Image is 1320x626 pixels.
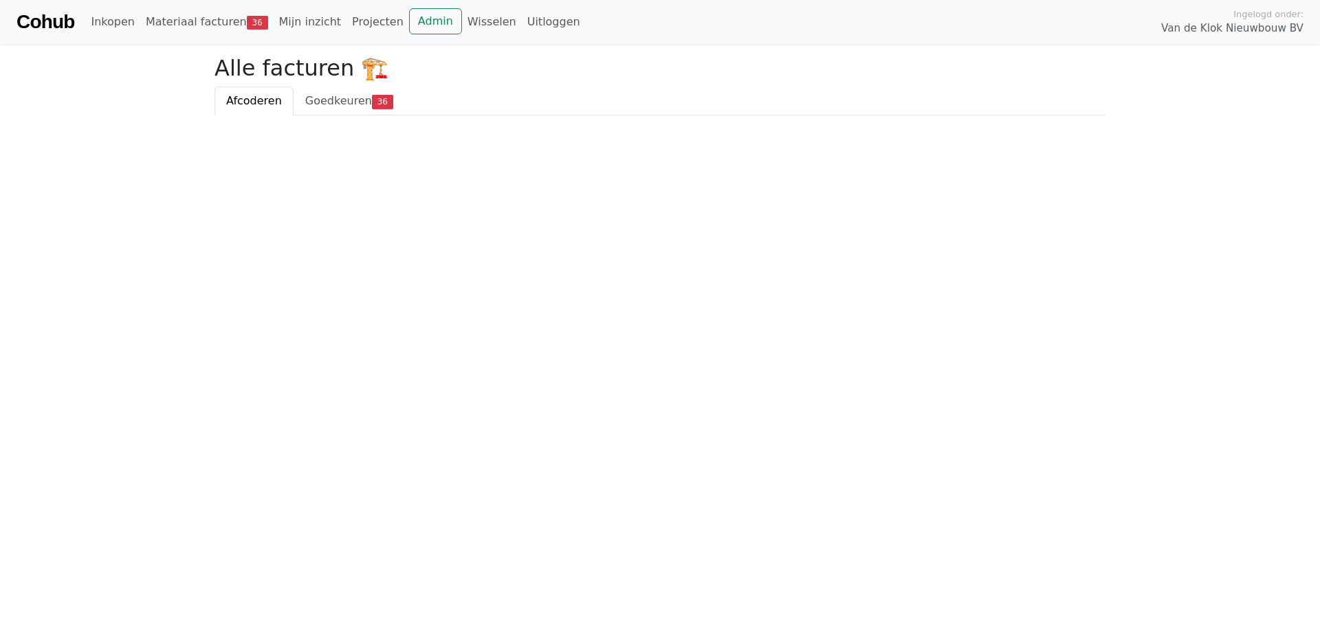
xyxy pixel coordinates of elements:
[214,55,1105,81] h2: Alle facturen 🏗️
[294,87,405,115] a: Goedkeuren36
[226,94,282,107] span: Afcoderen
[1233,8,1303,21] span: Ingelogd onder:
[409,8,462,34] a: Admin
[16,5,74,38] a: Cohub
[305,94,372,107] span: Goedkeuren
[140,8,274,36] a: Materiaal facturen36
[522,8,586,36] a: Uitloggen
[247,16,268,30] span: 36
[372,95,393,109] span: 36
[346,8,409,36] a: Projecten
[214,87,294,115] a: Afcoderen
[462,8,522,36] a: Wisselen
[85,8,140,36] a: Inkopen
[1161,21,1303,36] span: Van de Klok Nieuwbouw BV
[274,8,347,36] a: Mijn inzicht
